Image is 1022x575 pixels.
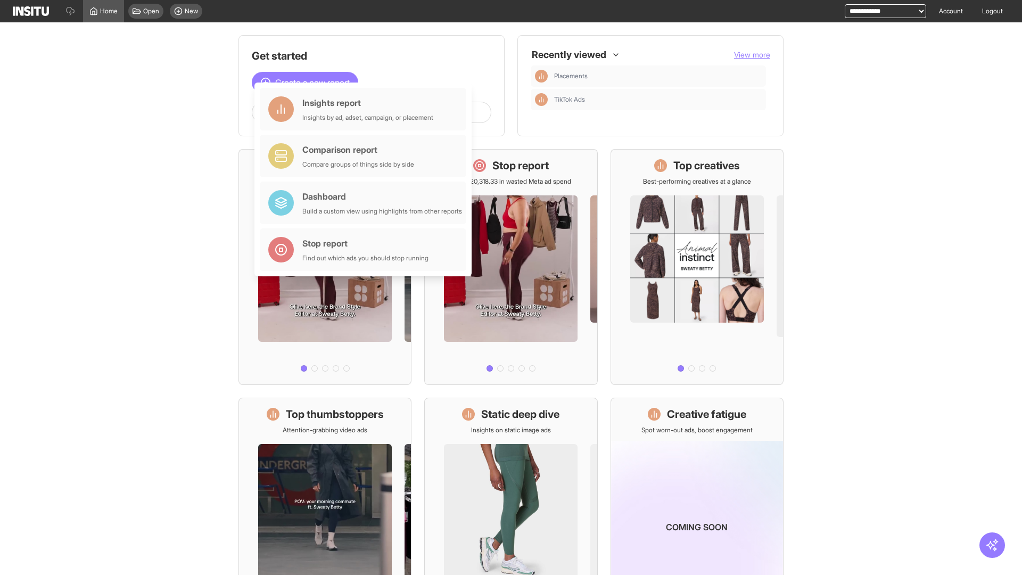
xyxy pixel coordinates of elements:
[471,426,551,434] p: Insights on static image ads
[302,254,428,262] div: Find out which ads you should stop running
[275,76,350,89] span: Create a new report
[302,237,428,250] div: Stop report
[492,158,549,173] h1: Stop report
[302,143,414,156] div: Comparison report
[302,207,462,216] div: Build a custom view using highlights from other reports
[185,7,198,15] span: New
[13,6,49,16] img: Logo
[143,7,159,15] span: Open
[673,158,740,173] h1: Top creatives
[734,50,770,60] button: View more
[611,149,784,385] a: Top creativesBest-performing creatives at a glance
[302,96,433,109] div: Insights report
[302,190,462,203] div: Dashboard
[535,70,548,83] div: Insights
[283,426,367,434] p: Attention-grabbing video ads
[302,113,433,122] div: Insights by ad, adset, campaign, or placement
[554,72,588,80] span: Placements
[481,407,559,422] h1: Static deep dive
[643,177,751,186] p: Best-performing creatives at a glance
[554,95,762,104] span: TikTok Ads
[100,7,118,15] span: Home
[286,407,384,422] h1: Top thumbstoppers
[238,149,411,385] a: What's live nowSee all active ads instantly
[554,72,762,80] span: Placements
[451,177,571,186] p: Save £20,318.33 in wasted Meta ad spend
[424,149,597,385] a: Stop reportSave £20,318.33 in wasted Meta ad spend
[535,93,548,106] div: Insights
[554,95,585,104] span: TikTok Ads
[302,160,414,169] div: Compare groups of things side by side
[252,72,358,93] button: Create a new report
[734,50,770,59] span: View more
[252,48,491,63] h1: Get started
